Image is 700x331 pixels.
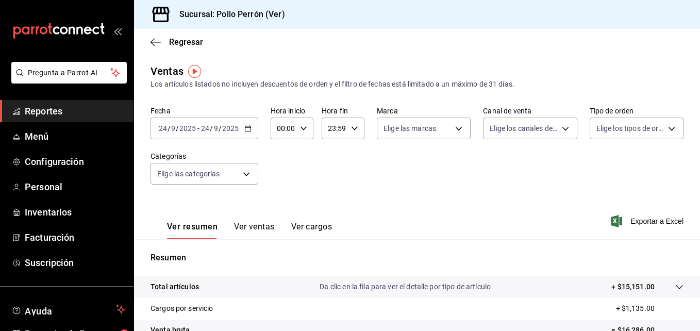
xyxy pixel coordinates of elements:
[11,62,127,84] button: Pregunta a Parrot AI
[616,303,684,314] p: + $1,135.00
[596,123,664,134] span: Elige los tipos de orden
[590,107,684,114] label: Tipo de orden
[28,68,111,78] span: Pregunta a Parrot AI
[291,222,332,239] button: Ver cargos
[25,155,125,169] span: Configuración
[377,107,471,114] label: Marca
[7,75,127,86] a: Pregunta a Parrot AI
[613,215,684,227] button: Exportar a Excel
[168,124,171,133] span: /
[151,63,184,79] div: Ventas
[25,129,125,143] span: Menú
[151,303,213,314] p: Cargos por servicio
[179,124,196,133] input: ----
[25,205,125,219] span: Inventarios
[384,123,436,134] span: Elige las marcas
[234,222,275,239] button: Ver ventas
[611,282,655,292] p: + $15,151.00
[167,222,332,239] div: navigation tabs
[157,169,220,179] span: Elige las categorías
[201,124,210,133] input: --
[167,222,218,239] button: Ver resumen
[113,27,122,35] button: open_drawer_menu
[151,282,199,292] p: Total artículos
[197,124,199,133] span: -
[151,37,203,47] button: Regresar
[171,8,285,21] h3: Sucursal: Pollo Perrón (Ver)
[176,124,179,133] span: /
[25,180,125,194] span: Personal
[25,256,125,270] span: Suscripción
[210,124,213,133] span: /
[219,124,222,133] span: /
[169,37,203,47] span: Regresar
[322,107,364,114] label: Hora fin
[151,107,258,114] label: Fecha
[483,107,577,114] label: Canal de venta
[151,252,684,264] p: Resumen
[158,124,168,133] input: --
[25,230,125,244] span: Facturación
[151,79,684,90] div: Los artículos listados no incluyen descuentos de orden y el filtro de fechas está limitado a un m...
[151,153,258,160] label: Categorías
[490,123,558,134] span: Elige los canales de venta
[25,104,125,118] span: Reportes
[171,124,176,133] input: --
[213,124,219,133] input: --
[222,124,239,133] input: ----
[25,303,112,316] span: Ayuda
[271,107,313,114] label: Hora inicio
[320,282,491,292] p: Da clic en la fila para ver el detalle por tipo de artículo
[188,65,201,78] img: Tooltip marker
